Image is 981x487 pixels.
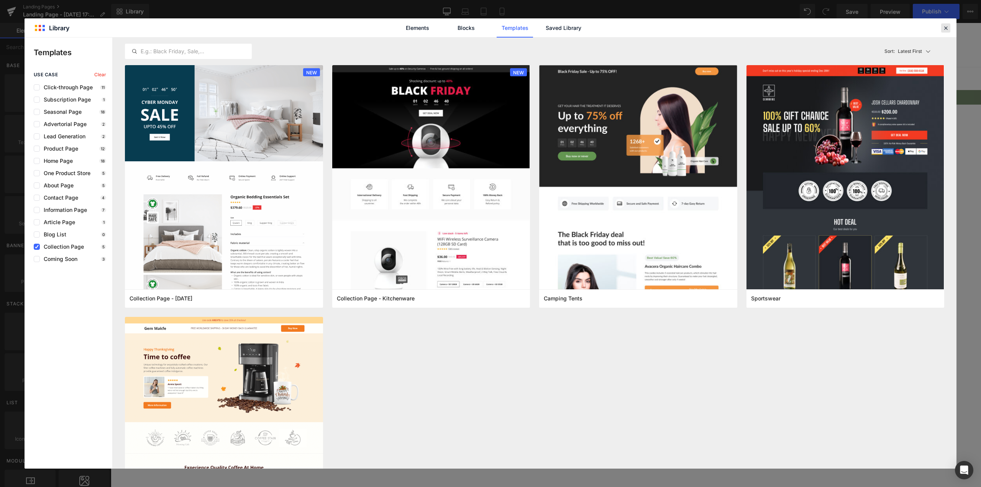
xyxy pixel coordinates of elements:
span: Blog List [40,231,66,238]
span: Product Page [40,146,78,152]
p: 18 [99,110,106,114]
p: Templates [34,47,112,58]
span: NEW [303,68,320,77]
p: 1 [102,220,106,225]
a: Saved Library [545,18,582,38]
input: E.g.: Black Friday, Sale,... [125,47,251,56]
p: 12 [99,146,106,151]
p: 11 [100,85,106,90]
span: Sportswear [751,295,781,302]
p: 5 [101,244,106,249]
a: Blocks [448,18,484,38]
p: 4 [100,195,106,200]
span: Collection Page - Kitchenware [337,295,415,302]
span: Information Page [40,207,87,213]
p: 5 [101,171,106,175]
p: 2 [101,122,106,126]
span: Advertorial Page [40,121,87,127]
p: 3 [101,257,106,261]
button: Latest FirstSort:Latest First [881,44,945,59]
p: 0 [101,232,106,237]
p: Latest First [898,48,922,55]
span: Collection Page - Women's Day [130,295,192,302]
p: or Drag & Drop elements from left sidebar [218,261,653,266]
span: Camping Tents [544,295,582,302]
span: use case [34,72,58,77]
img: Four Wheel Covers [217,8,313,36]
span: Coming Soon [40,256,77,262]
span: About Page [40,182,74,189]
span: Clear [94,72,106,77]
p: 5 [101,183,106,188]
span: One Product Store [40,170,90,176]
a: Explore Template [401,239,470,254]
p: 7 [101,208,106,212]
span: Sort: [884,49,895,54]
a: CUSTOM PRODUCTS JEEP [273,44,361,67]
span: Contact Page [40,195,78,201]
span: Lead Generation [40,133,85,139]
span: Collection Page [40,244,84,250]
p: 1 [102,97,106,102]
div: Open Intercom Messenger [955,461,973,479]
span: Article Page [40,219,75,225]
span: NEW [510,68,527,77]
span: Seasonal Page [40,109,82,115]
span: Click-through Page [40,84,93,90]
a: Ford Bronco [362,44,421,67]
a: Elements [399,18,436,38]
p: 18 [99,159,106,163]
a: Templates [497,18,533,38]
p: 2 [101,134,106,139]
a: CUSTOM PRODUCTS BRONCO [422,44,520,67]
span: Subscription Page [40,97,91,103]
a: Gift Ideas [521,44,570,67]
span: Home Page [40,158,73,164]
a: Jeep Wrangler [209,44,272,67]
